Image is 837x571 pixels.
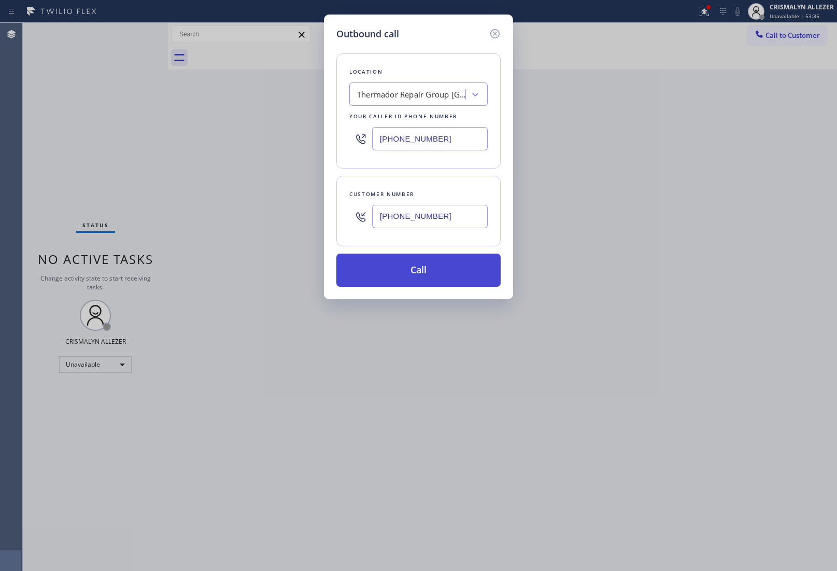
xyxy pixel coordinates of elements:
[336,254,501,287] button: Call
[336,27,399,41] h5: Outbound call
[372,205,488,228] input: (123) 456-7890
[349,189,488,200] div: Customer number
[349,66,488,77] div: Location
[372,127,488,150] input: (123) 456-7890
[357,89,466,101] div: Thermador Repair Group [GEOGRAPHIC_DATA] 2
[349,111,488,122] div: Your caller id phone number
